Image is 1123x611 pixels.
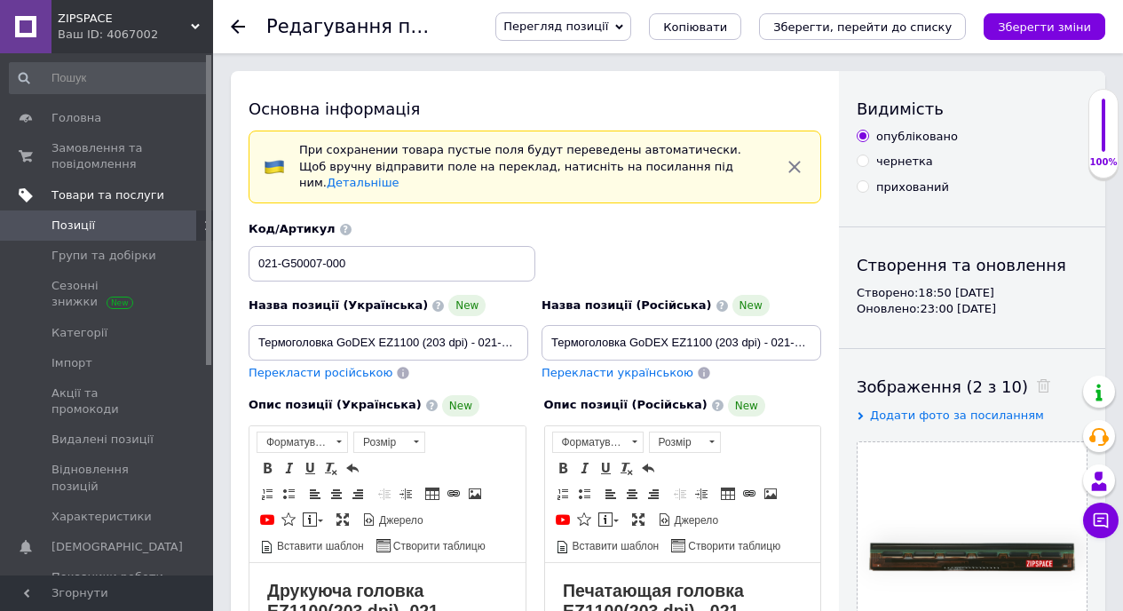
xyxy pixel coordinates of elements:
[570,539,660,554] span: Вставити шаблон
[51,355,92,371] span: Імпорт
[327,484,346,504] a: По центру
[58,27,213,43] div: Ваш ID: 4067002
[375,484,394,504] a: Зменшити відступ
[249,98,821,120] div: Основна інформація
[51,462,164,494] span: Відновлення позицій
[51,140,164,172] span: Замовлення та повідомлення
[542,366,693,379] span: Перекласти українською
[448,295,486,316] span: New
[423,484,442,504] a: Таблиця
[672,513,719,528] span: Джерело
[51,569,164,601] span: Показники роботи компанії
[857,285,1087,301] div: Створено: 18:50 [DATE]
[732,295,770,316] span: New
[279,458,298,478] a: Курсив (⌘+I)
[279,484,298,504] a: Вставити/видалити маркований список
[542,325,821,361] input: Наприклад, H&M жіноча сукня зелена 38 розмір вечірня максі з блискітками
[257,432,348,453] a: Форматування
[649,13,741,40] button: Копіювати
[51,432,154,448] span: Видалені позиції
[596,458,615,478] a: Підкреслений (⌘+U)
[354,432,407,452] span: Розмір
[553,536,662,555] a: Вставити шаблон
[231,20,245,34] div: Повернутися назад
[650,432,703,452] span: Розмір
[257,484,277,504] a: Вставити/видалити нумерований список
[670,484,690,504] a: Зменшити відступ
[761,484,780,504] a: Зображення
[51,278,164,310] span: Сезонні знижки
[552,432,644,453] a: Форматування
[300,458,320,478] a: Підкреслений (⌘+U)
[299,143,741,189] span: При сохранении товара пустые поля будут переведены автоматически. Щоб вручну відправити поле на п...
[18,115,258,337] p: – основний елемент термопринтера, що забезпечує якісний та чіткий друк штрих-кодів, тексту та гра...
[998,20,1091,34] i: Зберегти зміни
[51,248,156,264] span: Групи та добірки
[305,484,325,504] a: По лівому краю
[107,210,192,223] strong: не скануються
[629,510,648,529] a: Максимізувати
[353,432,425,453] a: Розмір
[663,20,727,34] span: Копіювати
[266,16,1034,37] h1: Редагування позиції: Термоголовка GoDEX EZ1100 (203 dpi) - 021-G50007-000
[739,484,759,504] a: Вставити/Редагувати посилання (⌘+L)
[1083,503,1119,538] button: Чат з покупцем
[1089,156,1118,169] div: 100%
[333,510,352,529] a: Максимізувати
[442,395,479,417] span: New
[649,432,721,453] a: Розмір
[876,179,949,195] div: прихований
[638,458,658,478] a: Повернути (⌘+Z)
[553,458,573,478] a: Жирний (⌘+B)
[718,484,738,504] a: Таблиця
[9,62,210,94] input: Пошук
[444,484,463,504] a: Вставити/Редагувати посилання (⌘+L)
[249,325,528,361] input: Наприклад, H&M жіноча сукня зелена 38 розмір вечірня максі з блискітками
[984,13,1105,40] button: Зберегти зміни
[391,539,486,554] span: Створити таблицю
[857,376,1087,398] div: Зображення (2 з 10)
[18,18,174,58] strong: Друкуюча головка EZ1100
[574,484,594,504] a: Вставити/видалити маркований список
[51,385,164,417] span: Акції та промокоди
[465,484,485,504] a: Зображення
[773,20,952,34] i: Зберегти, перейти до списку
[18,115,258,355] p: – основной элемент термопринтера, обеспечивающий качественную и четкую печать штрих кодов, текста...
[876,129,958,145] div: опубліковано
[553,432,626,452] span: Форматування
[503,20,608,33] span: Перегляд позиції
[668,536,783,555] a: Створити таблицю
[51,539,183,555] span: [DEMOGRAPHIC_DATA]
[257,458,277,478] a: Жирний (⌘+B)
[18,38,220,99] strong: (203 dpi) -021-G50007-000 для термопринтерів GoDEX
[857,98,1087,120] div: Видимість
[51,509,152,525] span: Характеристики
[58,11,191,27] span: ZIPSPACE
[728,395,765,417] span: New
[870,409,1044,422] span: Додати фото за посиланням
[374,536,488,555] a: Створити таблицю
[622,484,642,504] a: По центру
[542,298,712,312] span: Назва позиції (Російська)
[544,398,708,411] span: Опис позиції (Російська)
[759,13,966,40] button: Зберегти, перейти до списку
[644,484,663,504] a: По правому краю
[596,510,621,529] a: Вставити повідомлення
[601,484,621,504] a: По лівому краю
[257,510,277,529] a: Додати відео з YouTube
[300,510,326,529] a: Вставити повідомлення
[51,325,107,341] span: Категорії
[18,136,138,149] strong: Печатающая головка
[655,510,722,529] a: Джерело
[321,458,341,478] a: Видалити форматування
[249,222,336,235] span: Код/Артикул
[348,484,368,504] a: По правому краю
[279,510,298,529] a: Вставити іконку
[18,136,118,149] strong: Друкуюча голівка
[360,510,426,529] a: Джерело
[51,218,95,234] span: Позиції
[1088,89,1119,179] div: 100% Якість заповнення
[857,254,1087,276] div: Створення та оновлення
[574,458,594,478] a: Курсив (⌘+I)
[327,176,399,189] a: Детальніше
